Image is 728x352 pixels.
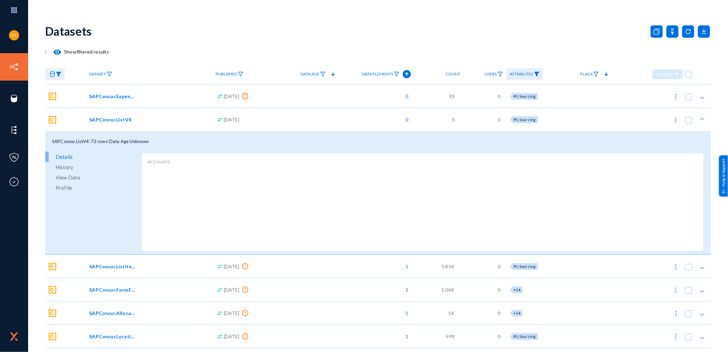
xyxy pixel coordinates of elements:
img: icon-more.svg [672,117,679,124]
img: sapconcur.svg [49,93,56,100]
span: [DATE] [224,116,240,123]
span: SAPConcur.ListV4 [89,116,131,123]
div: accounts [147,159,698,165]
a: Attributes [507,68,543,80]
span: 0 [498,93,500,100]
a: Data Elements [359,68,403,80]
img: icon-more.svg [672,310,679,317]
span: Attributes [510,72,533,77]
span: SAPConcur.ListItems [89,263,135,270]
img: ebf464e39fb8f819280e4682df4c4349 [9,30,19,40]
div: Datasets [45,24,92,38]
img: help_support.svg [721,189,726,193]
span: History [56,162,73,172]
img: icon-filter.svg [320,72,326,77]
img: icon-compliance.svg [9,177,19,187]
span: [DATE] [224,309,240,317]
span: 1 [402,333,409,340]
img: icon-filter.svg [107,72,112,77]
span: 1K [448,309,454,317]
span: [DATE] [224,93,240,100]
span: 0 [498,333,500,340]
span: PII, Sourcing [514,264,536,269]
span: SAPConcur.FormFields [89,286,135,293]
img: icon-more.svg [672,287,679,294]
a: Flags [577,68,602,80]
span: 1 [402,263,409,270]
span: [DATE] [224,333,240,340]
a: View Data [45,172,140,183]
span: Flags [580,72,593,77]
span: 0 [498,286,500,293]
img: sapconcur.svg [49,309,56,317]
img: icon-filter.svg [593,72,599,77]
span: | [108,139,109,144]
img: icon-sources.svg [9,93,19,104]
span: 1 [402,309,409,317]
img: icon-more.svg [672,263,679,270]
span: Dataset [89,72,106,77]
img: icon-filter-filled.svg [56,72,61,77]
span: 998 [446,333,454,340]
span: [DATE] [224,263,240,270]
a: Dataset [86,68,116,80]
span: Profile [56,183,72,193]
img: icon-filter.svg [394,72,399,77]
span: Published [216,72,237,77]
span: Data Age Unknown [109,139,149,144]
mat-icon: visibility [53,48,61,56]
span: 72 rows [91,139,108,144]
a: Users [482,68,507,80]
img: icon-filter-filled.svg [534,72,539,77]
span: 0 [498,263,500,270]
span: PII, Sourcing [514,117,536,122]
img: icon-inventory.svg [9,62,19,72]
span: Show filtered results [47,49,109,55]
a: History [45,162,140,172]
span: 0 [498,309,500,317]
span: Data Age [301,72,319,77]
a: Data Age [297,68,329,80]
span: +14 [514,311,520,315]
img: sapconcur.svg [49,333,56,340]
span: SAPConcur.ExpenseGroupConfigurationPolicyExpenseTypes [89,93,135,100]
span: PII, Sourcing [514,334,536,339]
img: icon-policies.svg [9,152,19,163]
span: 0 [498,116,500,123]
img: icon-more.svg [672,333,679,340]
span: 1 [402,286,409,293]
span: Details [56,152,73,162]
span: PII, Sourcing [514,94,536,98]
img: sapconcur.svg [49,116,56,124]
span: | [45,49,47,55]
img: app launcher [4,3,24,17]
div: Help & Support [719,155,728,197]
span: View Data [56,172,80,183]
span: Data Elements [362,72,393,77]
img: icon-elements.svg [9,125,19,135]
span: | [89,139,91,144]
span: 5.85K [441,263,454,270]
img: sapconcur.svg [49,286,56,294]
span: 1.06K [441,286,454,293]
span: Count [446,72,460,77]
img: icon-filter.svg [238,72,243,77]
span: SAPConcur.ListV4 [52,139,89,144]
span: 0 [402,93,409,100]
span: SAPConcur.Allocations [89,309,135,317]
img: icon-more.svg [672,93,679,100]
span: Users [485,72,497,77]
span: [DATE] [224,286,240,293]
img: icon-filter.svg [498,72,503,77]
span: +14 [514,288,520,292]
a: Details [45,152,140,162]
span: SAPConcur.Locations [89,333,135,340]
img: sapconcur.svg [49,263,56,270]
span: 0 [452,116,454,123]
span: 93 [449,93,454,100]
span: 0 [402,116,409,123]
a: Published [212,68,247,80]
a: Profile [45,183,140,193]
